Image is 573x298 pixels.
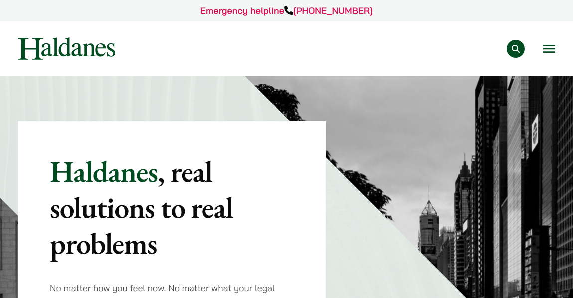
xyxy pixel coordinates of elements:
a: Emergency helpline[PHONE_NUMBER] [200,5,373,16]
img: Logo of Haldanes [18,37,115,60]
button: Search [507,40,525,58]
mark: , real solutions to real problems [50,152,233,263]
button: Open menu [543,45,555,53]
p: Haldanes [50,153,294,261]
